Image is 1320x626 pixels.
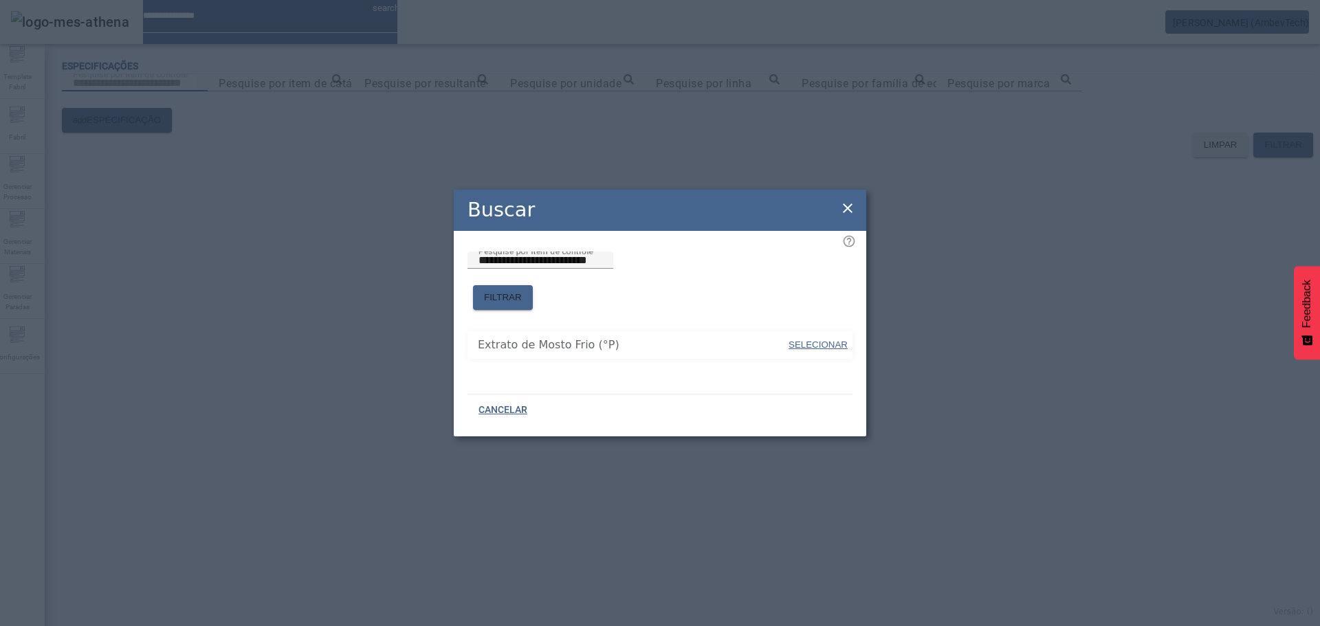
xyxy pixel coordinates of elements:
[478,337,787,353] span: Extrato de Mosto Frio (°P)
[484,291,522,304] span: FILTRAR
[1301,280,1313,328] span: Feedback
[467,195,535,225] h2: Buscar
[787,333,849,357] button: SELECIONAR
[467,398,538,423] button: CANCELAR
[1294,266,1320,359] button: Feedback - Mostrar pesquisa
[473,285,533,310] button: FILTRAR
[789,339,848,350] span: SELECIONAR
[478,403,527,417] span: CANCELAR
[478,246,593,256] mat-label: Pesquise por item de controle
